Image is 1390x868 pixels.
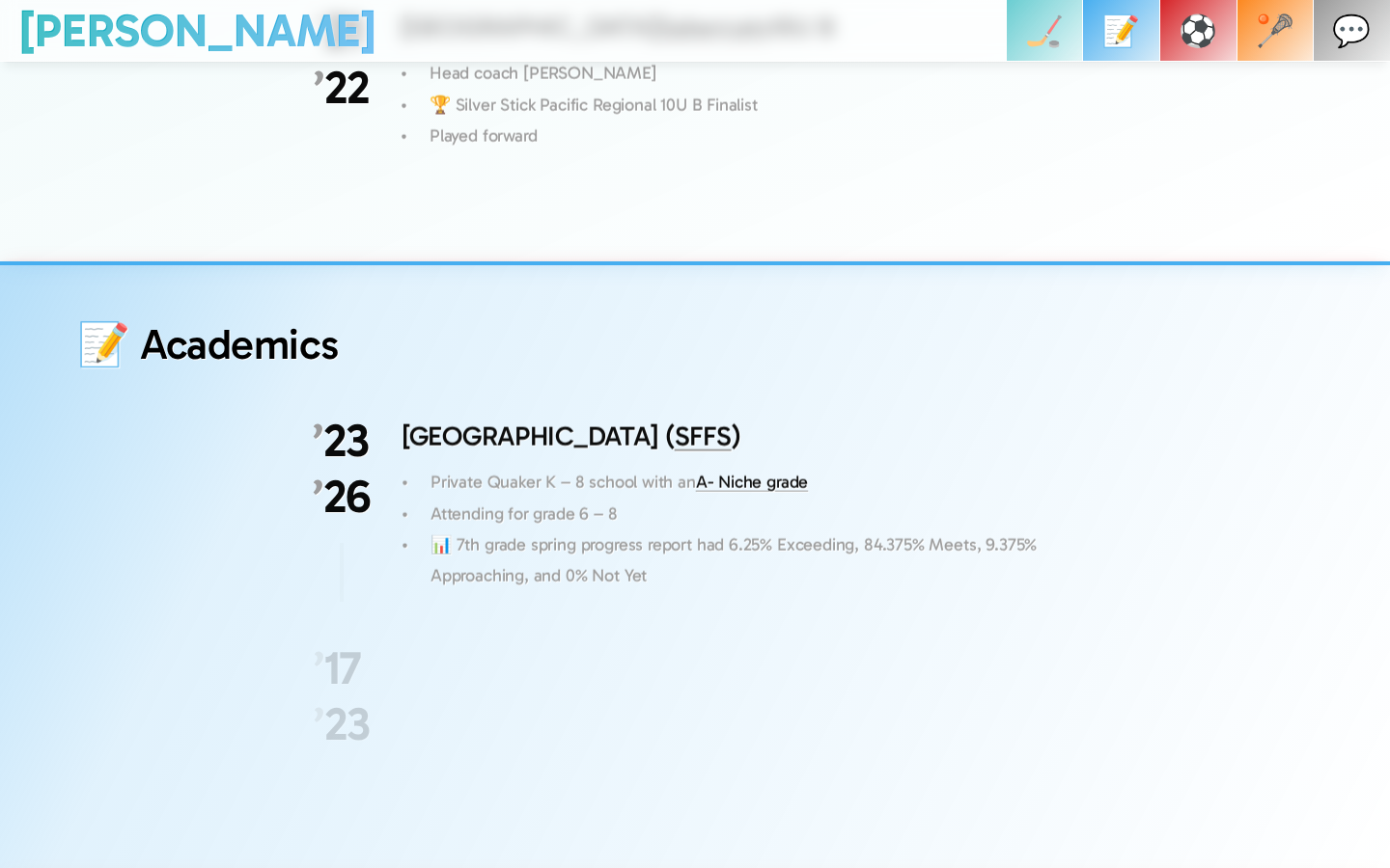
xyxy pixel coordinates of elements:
p: Head coach [PERSON_NAME] [430,58,1076,89]
span: 26 [322,469,371,524]
span: ’ [313,413,323,468]
p: 📊 7th grade spring progress report had 6.25% Exceeding, 84.375% Meets, 9.375% Approaching, and 0%... [431,529,1077,592]
p: 🏆 Silver Stick Pacific Regional 10U B Finalist [430,89,1076,120]
span: ’ [314,695,324,750]
h3: [GEOGRAPHIC_DATA] ( ) [402,418,1077,455]
span: 17 [323,640,361,695]
a: [PERSON_NAME] [19,3,376,58]
a: A- Niche grade [696,472,808,493]
span: ’ [314,59,324,114]
p: Attending for grade 6 – 8 [431,498,1077,529]
span: 22 [324,59,370,114]
h1: 📝 Academics [77,319,338,370]
span: ’ [313,469,323,524]
span: 23 [323,695,370,750]
span: 23 [322,413,369,468]
a: SFFS [675,420,732,452]
span: ’ [314,640,324,695]
p: Private Quaker K – 8 school with an [431,467,1077,498]
p: Played forward [430,120,1076,150]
